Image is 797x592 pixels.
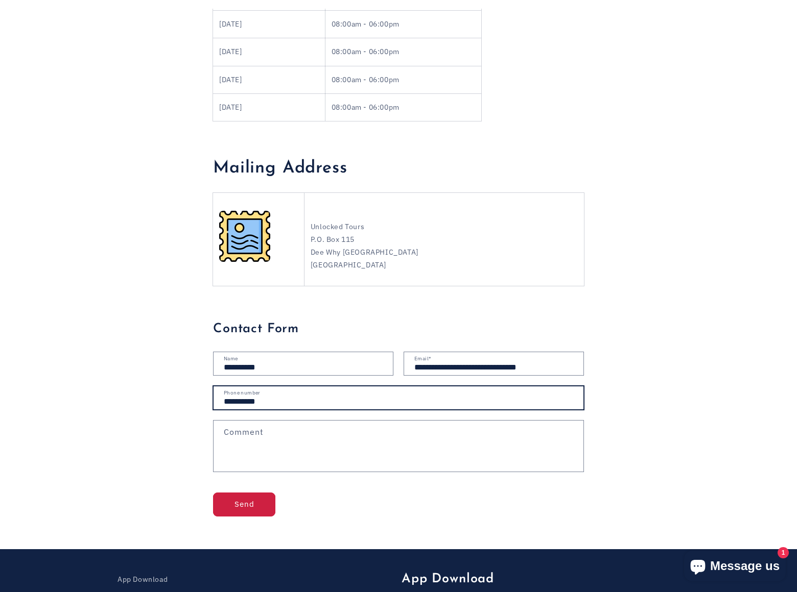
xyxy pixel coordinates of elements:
[213,322,584,337] h3: Contact Form
[213,93,325,121] td: [DATE]
[311,222,364,231] span: Unlocked Tours
[118,573,168,588] a: App Download
[213,158,584,179] h2: Mailing Address
[332,19,400,29] span: 08:00am - 06:00pm
[332,103,400,112] span: 08:00am - 06:00pm
[213,38,325,66] td: [DATE]
[311,235,355,244] span: P.O. Box 115
[332,75,400,84] span: 08:00am - 06:00pm
[213,11,325,38] td: [DATE]
[402,572,679,587] h2: App Download
[311,248,418,257] span: Dee Why [GEOGRAPHIC_DATA]
[213,492,275,516] button: Send
[681,551,789,584] inbox-online-store-chat: Shopify online store chat
[311,260,386,269] span: [GEOGRAPHIC_DATA]
[213,66,325,93] td: [DATE]
[332,47,400,56] span: 08:00am - 06:00pm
